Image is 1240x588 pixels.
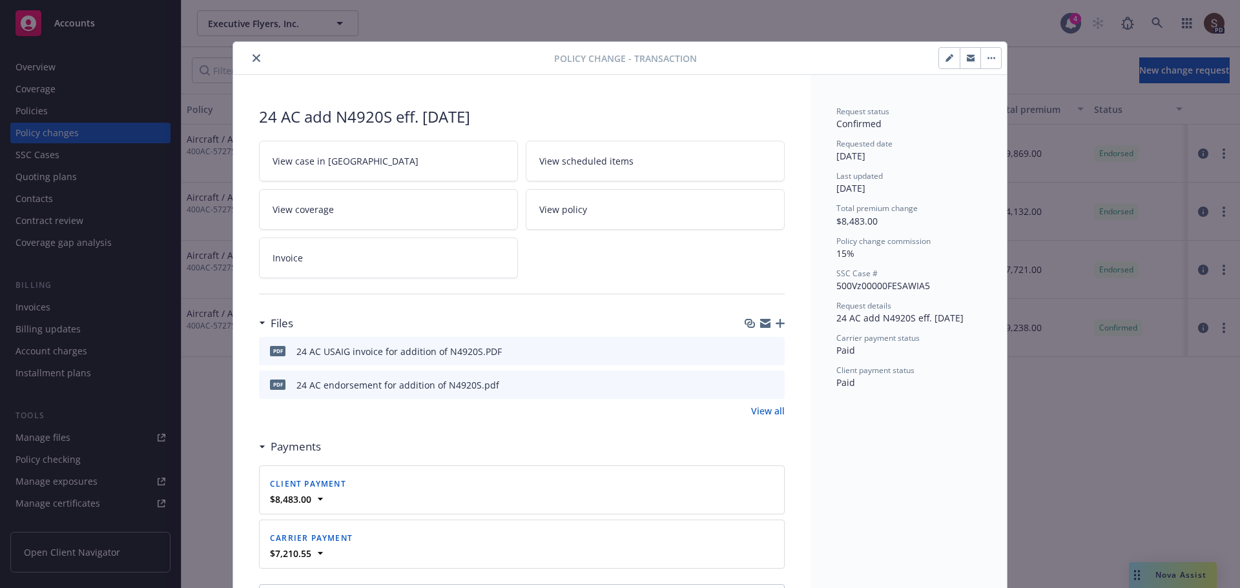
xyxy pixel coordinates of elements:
span: SSC Case # [836,268,878,279]
span: 24 AC add N4920S eff. [DATE] [836,312,964,324]
div: Files [259,315,293,332]
span: [DATE] [836,150,865,162]
span: Policy change commission [836,236,931,247]
h3: Files [271,315,293,332]
div: 24 AC USAIG invoice for addition of N4920S.PDF [296,345,502,358]
span: Paid [836,376,855,389]
span: PDF [270,346,285,356]
span: Carrier payment [270,532,353,543]
span: $8,483.00 [836,215,878,227]
span: Last updated [836,170,883,181]
span: Client payment status [836,365,914,376]
div: Payments [259,438,321,455]
button: download file [747,345,758,358]
a: View all [751,404,785,418]
span: Carrier payment status [836,332,920,343]
span: pdf [270,380,285,389]
a: View scheduled items [526,141,785,181]
h3: Payments [271,438,321,455]
span: Paid [836,344,855,356]
a: View case in [GEOGRAPHIC_DATA] [259,141,518,181]
span: Client payment [270,478,346,489]
span: Total premium change [836,203,918,214]
a: Invoice [259,238,518,278]
button: preview file [768,378,780,392]
span: View coverage [273,203,334,216]
div: 24 AC add N4920S eff. [DATE] [259,106,785,128]
span: Requested date [836,138,893,149]
button: preview file [768,345,780,358]
span: Confirmed [836,117,882,130]
span: 500Vz00000FESAWIA5 [836,279,930,292]
span: Request status [836,106,889,117]
span: 15% [836,247,854,259]
a: View coverage [259,189,518,230]
strong: $7,210.55 [270,547,311,560]
span: View case in [GEOGRAPHIC_DATA] [273,154,418,168]
button: close [249,50,264,66]
span: Invoice [273,251,303,265]
a: View policy [526,189,785,230]
span: View scheduled items [539,154,634,168]
strong: $8,483.00 [270,493,311,505]
span: View policy [539,203,587,216]
span: Request details [836,300,891,311]
span: [DATE] [836,182,865,194]
button: download file [747,378,758,392]
span: Policy change - Transaction [554,52,697,65]
div: 24 AC endorsement for addition of N4920S.pdf [296,378,499,392]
